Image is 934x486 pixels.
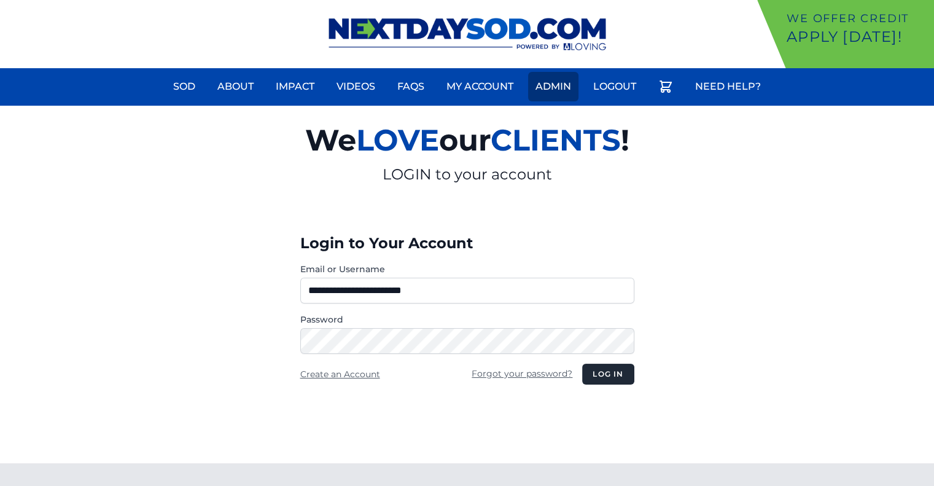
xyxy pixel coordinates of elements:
[586,72,644,101] a: Logout
[582,364,634,385] button: Log in
[166,72,203,101] a: Sod
[163,116,772,165] h2: We our !
[300,313,634,326] label: Password
[300,369,380,380] a: Create an Account
[300,233,634,253] h3: Login to Your Account
[528,72,578,101] a: Admin
[329,72,383,101] a: Videos
[390,72,432,101] a: FAQs
[491,122,621,158] span: CLIENTS
[688,72,768,101] a: Need Help?
[356,122,439,158] span: LOVE
[268,72,322,101] a: Impact
[210,72,261,101] a: About
[472,368,572,379] a: Forgot your password?
[300,263,634,275] label: Email or Username
[787,27,929,47] p: Apply [DATE]!
[787,10,929,27] p: We offer Credit
[163,165,772,184] p: LOGIN to your account
[439,72,521,101] a: My Account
